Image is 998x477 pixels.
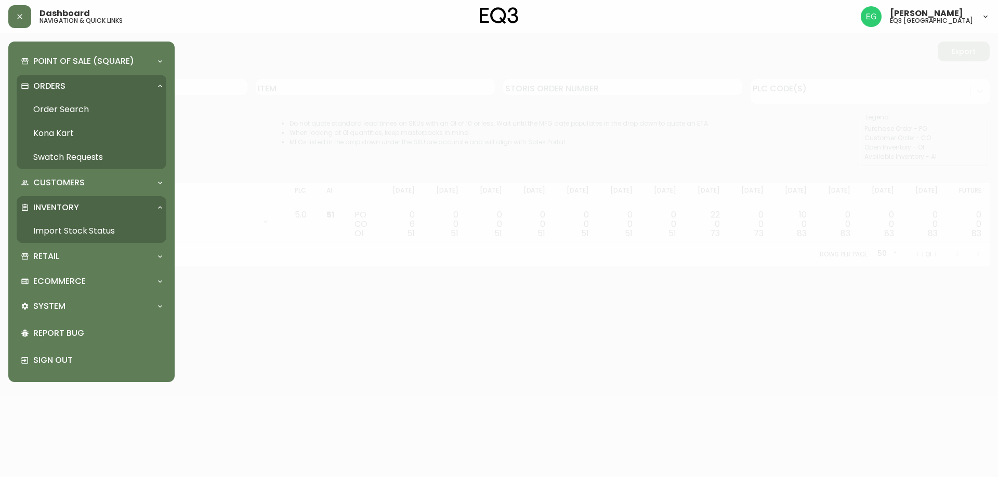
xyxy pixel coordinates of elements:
div: Ecommerce [17,270,166,293]
div: System [17,295,166,318]
div: Customers [17,171,166,194]
p: Report Bug [33,328,162,339]
a: Swatch Requests [17,145,166,169]
a: Order Search [17,98,166,121]
span: [PERSON_NAME] [890,9,963,18]
p: Retail [33,251,59,262]
h5: navigation & quick links [40,18,123,24]
div: Report Bug [17,320,166,347]
div: Retail [17,245,166,268]
div: Point of Sale (Square) [17,50,166,73]
div: Sign Out [17,347,166,374]
img: db11c1629862fe82d63d0774b1b54d2b [861,6,882,27]
p: Ecommerce [33,276,86,287]
span: Dashboard [40,9,90,18]
img: logo [480,7,518,24]
h5: eq3 [GEOGRAPHIC_DATA] [890,18,973,24]
p: Point of Sale (Square) [33,56,134,67]
p: Inventory [33,202,79,213]
p: Orders [33,80,65,92]
p: Sign Out [33,355,162,366]
p: System [33,301,65,312]
p: Customers [33,177,85,188]
div: Inventory [17,196,166,219]
a: Kona Kart [17,121,166,145]
div: Orders [17,75,166,98]
a: Import Stock Status [17,219,166,243]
